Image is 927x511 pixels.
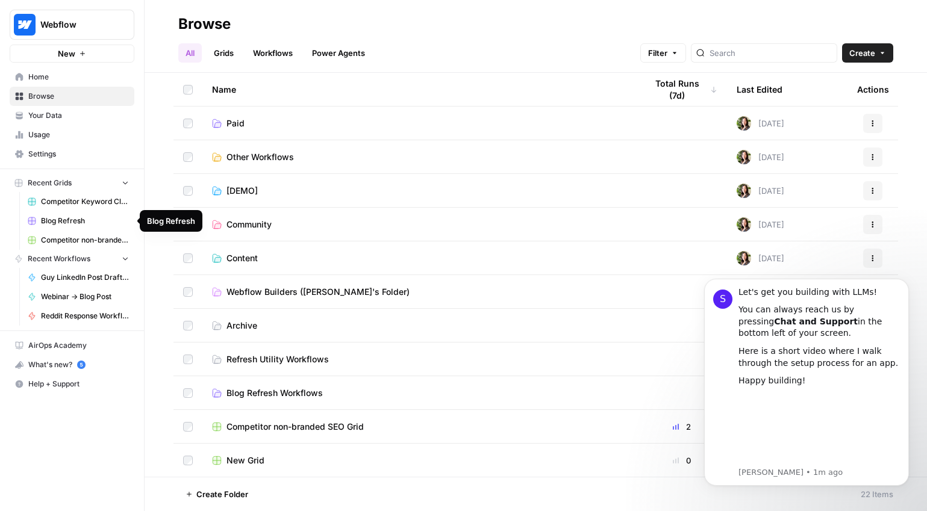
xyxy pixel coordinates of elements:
span: Webinar -> Blog Post [41,291,129,302]
div: 0 [646,454,717,466]
span: AirOps Academy [28,340,129,351]
a: Other Workflows [212,151,627,163]
button: Recent Workflows [10,250,134,268]
a: Settings [10,144,134,164]
a: Webinar -> Blog Post [22,287,134,306]
button: Help + Support [10,374,134,394]
a: Blog Refresh [22,211,134,231]
span: Community [226,218,272,231]
span: Reddit Response Workflow [41,311,129,321]
div: [DATE] [737,116,784,131]
a: Competitor non-branded SEO Grid [22,231,134,250]
a: Webflow Builders ([PERSON_NAME]'s Folder) [212,286,627,298]
button: Recent Grids [10,174,134,192]
div: [DATE] [737,251,784,265]
a: Workflows [246,43,300,63]
span: Archive [226,320,257,332]
button: New [10,45,134,63]
a: All [178,43,202,63]
span: Guy LinkedIn Post Draft Creator [41,272,129,283]
img: Webflow Logo [14,14,36,36]
a: Competitor Keyword Cluster -> Brief [22,192,134,211]
img: tfqcqvankhknr4alfzf7rpur2gif [737,184,751,198]
span: Blog Refresh Workflows [226,387,323,399]
span: Recent Grids [28,178,72,188]
span: Other Workflows [226,151,294,163]
span: Competitor non-branded SEO Grid [41,235,129,246]
a: Home [10,67,134,87]
div: Name [212,73,627,106]
button: Filter [640,43,686,63]
div: [DATE] [737,184,784,198]
a: Reddit Response Workflow [22,306,134,326]
div: Actions [857,73,889,106]
div: Last Edited [737,73,782,106]
img: tfqcqvankhknr4alfzf7rpur2gif [737,150,751,164]
iframe: youtube [52,132,214,205]
img: tfqcqvankhknr4alfzf7rpur2gif [737,217,751,232]
button: Create [842,43,893,63]
a: Paid [212,117,627,129]
a: Community [212,218,627,231]
div: Browse [178,14,231,34]
span: Refresh Utility Workflows [226,353,329,365]
span: New [58,48,75,60]
span: New Grid [226,454,264,466]
span: Webflow [40,19,113,31]
a: 5 [77,361,86,369]
a: Competitor non-branded SEO Grid [212,421,627,433]
span: [DEMO] [226,185,258,197]
div: [DATE] [737,150,784,164]
a: Refresh Utility Workflows [212,353,627,365]
span: Recent Workflows [28,253,90,264]
a: [DEMO] [212,185,627,197]
span: Create Folder [196,488,248,500]
button: What's new? 5 [10,355,134,374]
a: New Grid [212,454,627,466]
span: Competitor Keyword Cluster -> Brief [41,196,129,207]
span: Create [849,47,875,59]
span: Home [28,72,129,82]
span: Your Data [28,110,129,121]
img: tfqcqvankhknr4alfzf7rpur2gif [737,251,751,265]
span: Competitor non-branded SEO Grid [226,421,364,433]
a: Guy LinkedIn Post Draft Creator [22,268,134,287]
div: Total Runs (7d) [646,73,717,106]
span: Usage [28,129,129,140]
input: Search [710,47,832,59]
span: Help + Support [28,379,129,389]
button: Workspace: Webflow [10,10,134,40]
div: 2 [646,421,717,433]
span: Webflow Builders ([PERSON_NAME]'s Folder) [226,286,410,298]
iframe: Intercom notifications message [686,261,927,505]
a: Your Data [10,106,134,125]
span: Filter [648,47,667,59]
a: Grids [207,43,241,63]
span: Blog Refresh [41,215,129,226]
div: [DATE] [737,217,784,232]
div: What's new? [10,356,134,374]
button: Create Folder [178,485,255,504]
span: Settings [28,149,129,159]
span: Paid [226,117,245,129]
p: Message from Steven, sent 1m ago [52,206,214,217]
text: 5 [80,362,83,368]
a: Content [212,252,627,264]
span: Browse [28,91,129,102]
img: tfqcqvankhknr4alfzf7rpur2gif [737,116,751,131]
div: Blog Refresh [147,215,195,227]
a: Blog Refresh Workflows [212,387,627,399]
a: Archive [212,320,627,332]
a: Power Agents [305,43,372,63]
a: Usage [10,125,134,144]
a: AirOps Academy [10,336,134,355]
span: Content [226,252,258,264]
